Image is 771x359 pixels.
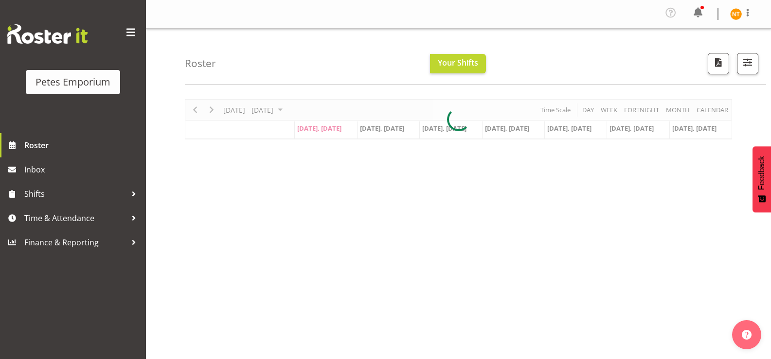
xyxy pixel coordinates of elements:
button: Filter Shifts [737,53,758,74]
div: Petes Emporium [36,75,110,89]
h4: Roster [185,58,216,69]
button: Your Shifts [430,54,486,73]
span: Inbox [24,162,141,177]
span: Shifts [24,187,126,201]
span: Finance & Reporting [24,235,126,250]
button: Download a PDF of the roster according to the set date range. [708,53,729,74]
button: Feedback - Show survey [753,146,771,212]
img: nicole-thomson8388.jpg [730,8,742,20]
span: Your Shifts [438,57,478,68]
img: Rosterit website logo [7,24,88,44]
span: Time & Attendance [24,211,126,225]
span: Roster [24,138,141,153]
span: Feedback [757,156,766,190]
img: help-xxl-2.png [742,330,752,340]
